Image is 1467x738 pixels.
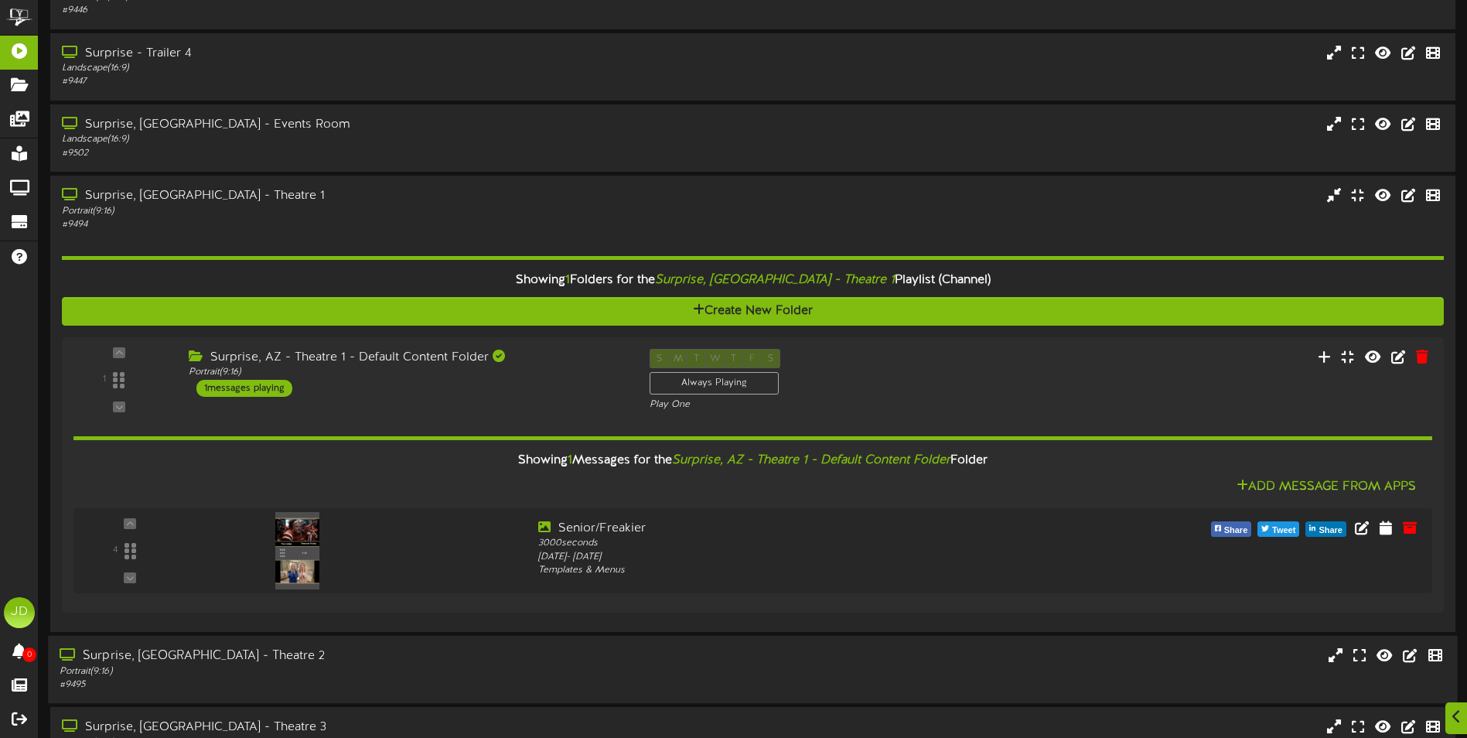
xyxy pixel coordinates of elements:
[1269,522,1298,539] span: Tweet
[62,297,1444,326] button: Create New Folder
[189,349,626,367] div: Surprise, AZ - Theatre 1 - Default Content Folder
[62,75,624,88] div: # 9447
[62,187,624,205] div: Surprise, [GEOGRAPHIC_DATA] - Theatre 1
[60,678,623,692] div: # 9495
[4,597,35,628] div: JD
[565,273,570,287] span: 1
[538,564,1081,577] div: Templates & Menus
[62,62,624,75] div: Landscape ( 16:9 )
[62,133,624,146] div: Landscape ( 16:9 )
[650,372,779,395] div: Always Playing
[62,719,624,736] div: Surprise, [GEOGRAPHIC_DATA] - Theatre 3
[62,444,1444,477] div: Showing Messages for the Folder
[62,218,624,231] div: # 9494
[1211,521,1252,537] button: Share
[62,147,624,160] div: # 9502
[655,273,895,287] i: Surprise, [GEOGRAPHIC_DATA] - Theatre 1
[1257,521,1299,537] button: Tweet
[189,366,626,379] div: Portrait ( 9:16 )
[60,665,623,678] div: Portrait ( 9:16 )
[62,45,624,63] div: Surprise - Trailer 4
[275,512,319,589] img: 945d33ab-2778-44f7-89d1-62b25aacfea5.png
[568,453,572,467] span: 1
[22,647,36,662] span: 0
[62,116,624,134] div: Surprise, [GEOGRAPHIC_DATA] - Events Room
[196,380,292,397] div: 1 messages playing
[62,4,624,17] div: # 9446
[50,264,1455,297] div: Showing Folders for the Playlist (Channel)
[538,520,1081,538] div: Senior/Freakier
[538,551,1081,564] div: [DATE] - [DATE]
[62,205,624,218] div: Portrait ( 9:16 )
[538,537,1081,550] div: 3000 seconds
[60,647,623,665] div: Surprise, [GEOGRAPHIC_DATA] - Theatre 2
[1305,521,1346,537] button: Share
[1232,477,1421,497] button: Add Message From Apps
[1221,522,1251,539] span: Share
[1315,522,1346,539] span: Share
[672,453,950,467] i: Surprise, AZ - Theatre 1 - Default Content Folder
[650,398,972,412] div: Play One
